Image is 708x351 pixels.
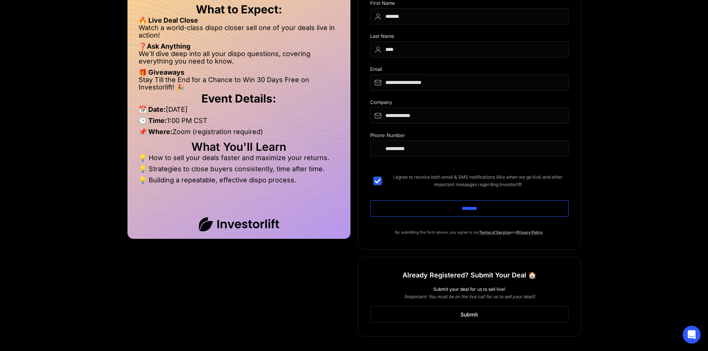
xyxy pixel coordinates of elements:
div: Phone Number [370,133,569,140]
li: Stay Till the End for a Chance to Win 30 Days Free on Investorlift! 🎉 [139,76,339,91]
div: Submit your deal for us to sell live! [370,286,569,293]
a: Submit [370,306,569,323]
li: 💡 Building a repeatable, effective dispo process. [139,176,339,184]
p: By submitting the form above, you agree to our and . [370,228,569,236]
li: 1:00 PM CST [139,117,339,128]
em: (Important: You must be on the live call for us to sell your deal!) [404,294,535,299]
div: Open Intercom Messenger [683,326,701,344]
a: Terms of Service [479,230,510,234]
li: 💡 Strategies to close buyers consistently, time after time. [139,165,339,176]
div: Last Name [370,33,569,41]
strong: Event Details: [201,92,276,105]
form: DIspo Day Main Form [370,0,569,228]
li: 💡 How to sell your deals faster and maximize your returns. [139,154,339,165]
strong: ❓Ask Anything [139,42,190,50]
h1: Already Registered? Submit Your Deal 🏠 [403,269,536,282]
li: Watch a world-class dispo closer sell one of your deals live in action! [139,24,339,43]
div: Company [370,100,569,107]
a: Privacy Policy [517,230,543,234]
strong: 📅 Date: [139,105,166,113]
li: [DATE] [139,106,339,117]
h2: What You'll Learn [139,143,339,150]
li: Zoom (registration required) [139,128,339,139]
div: Email [370,66,569,74]
strong: 🕒 Time: [139,117,167,124]
strong: What to Expect: [196,3,282,16]
strong: 📌 Where: [139,128,172,136]
strong: 🎁 Giveaways [139,68,184,76]
strong: 🔥 Live Deal Close [139,16,198,24]
span: I agree to receive both email & SMS notifications (like when we go live) and other important mess... [387,173,569,188]
li: We’ll dive deep into all your dispo questions, covering everything you need to know. [139,50,339,69]
div: First Name [370,0,569,8]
